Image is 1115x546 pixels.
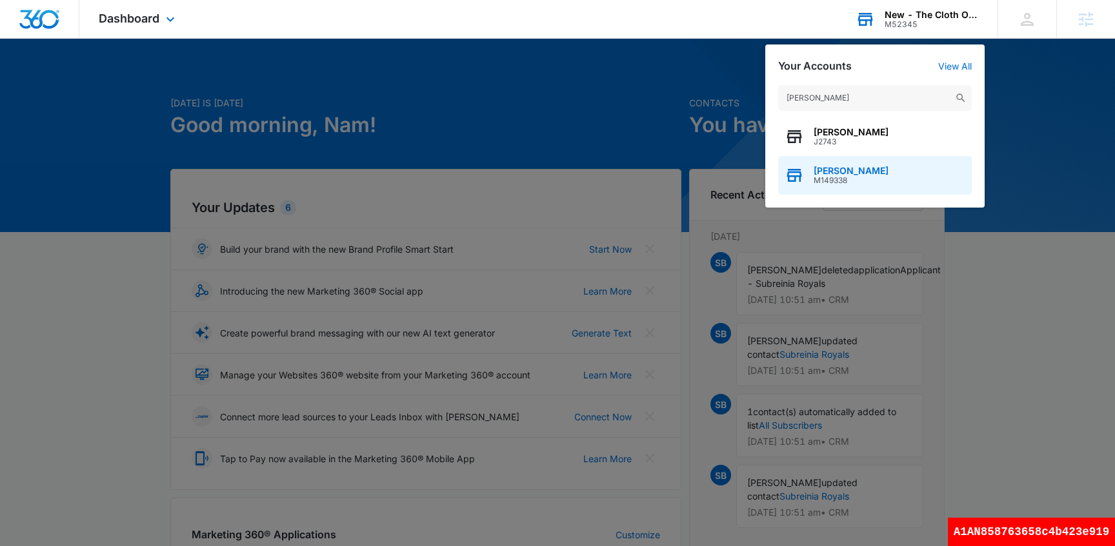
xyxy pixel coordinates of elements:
button: [PERSON_NAME]J2743 [778,117,972,156]
span: M149338 [814,176,889,185]
div: account id [885,20,979,29]
span: J2743 [814,137,889,146]
div: account name [885,10,979,20]
span: [PERSON_NAME] [814,127,889,137]
div: A1AN858763658c4b423e919 [948,518,1115,546]
a: View All [938,61,972,72]
input: Search Accounts [778,85,972,111]
h2: Your Accounts [778,60,852,72]
span: [PERSON_NAME] [814,166,889,176]
span: Dashboard [99,12,159,25]
button: [PERSON_NAME]M149338 [778,156,972,195]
